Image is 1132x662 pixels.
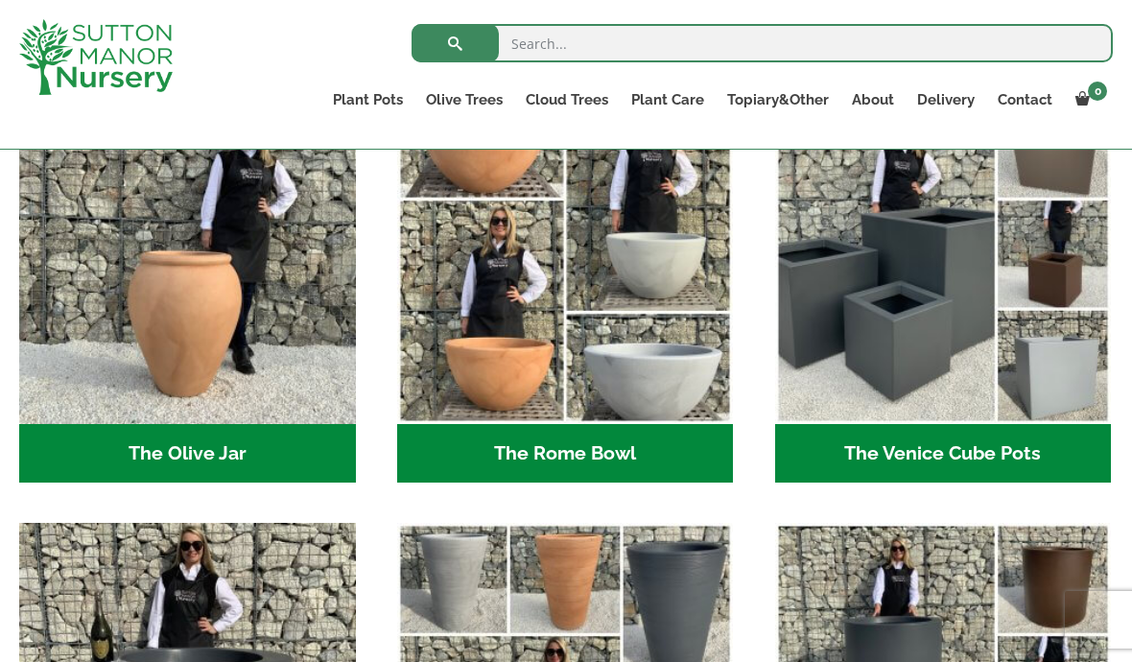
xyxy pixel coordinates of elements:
[775,424,1112,484] h2: The Venice Cube Pots
[321,86,414,113] a: Plant Pots
[514,86,620,113] a: Cloud Trees
[775,87,1112,483] a: Visit product category The Venice Cube Pots
[397,424,734,484] h2: The Rome Bowl
[412,24,1113,62] input: Search...
[840,86,906,113] a: About
[397,87,734,483] a: Visit product category The Rome Bowl
[716,86,840,113] a: Topiary&Other
[19,87,356,424] img: The Olive Jar
[19,87,356,483] a: Visit product category The Olive Jar
[620,86,716,113] a: Plant Care
[906,86,986,113] a: Delivery
[19,19,173,95] img: logo
[1088,82,1107,101] span: 0
[397,87,734,424] img: The Rome Bowl
[986,86,1064,113] a: Contact
[414,86,514,113] a: Olive Trees
[1064,86,1113,113] a: 0
[775,87,1112,424] img: The Venice Cube Pots
[19,424,356,484] h2: The Olive Jar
